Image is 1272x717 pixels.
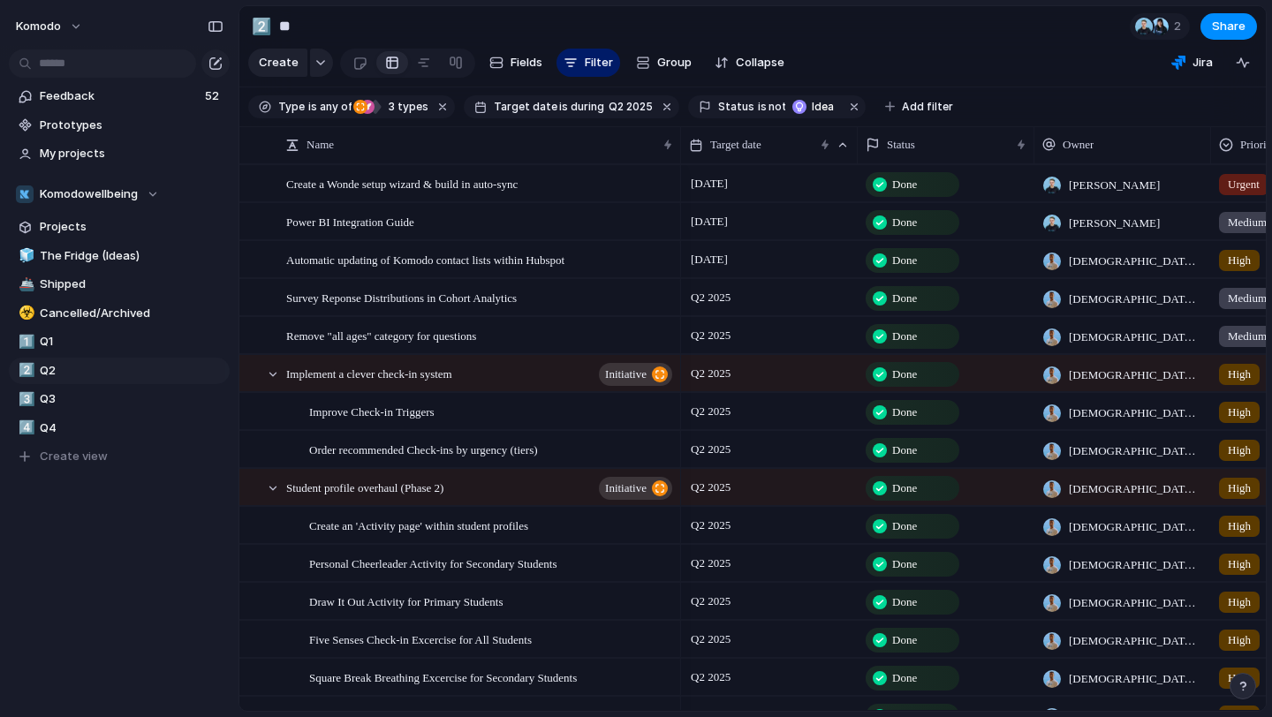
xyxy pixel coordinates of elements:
span: Done [892,669,917,687]
button: Group [627,49,700,77]
span: Done [892,404,917,421]
span: [DEMOGRAPHIC_DATA][PERSON_NAME] [1069,670,1203,688]
div: 3️⃣Q3 [9,386,230,412]
button: 🚢 [16,275,34,293]
span: Jira [1192,54,1213,72]
span: [DEMOGRAPHIC_DATA][PERSON_NAME] [1069,404,1203,422]
button: 2️⃣ [16,362,34,380]
span: Q2 2025 [686,667,735,688]
button: 3 types [353,97,432,117]
button: Create [248,49,307,77]
span: [DEMOGRAPHIC_DATA][PERSON_NAME] [1069,291,1203,308]
span: Done [892,555,917,573]
span: Projects [40,218,223,236]
span: Q2 2025 [686,287,735,308]
span: Group [657,54,692,72]
span: Target date [494,99,557,115]
button: isany of [305,97,355,117]
div: 2️⃣ [252,14,271,38]
span: Q2 2025 [686,591,735,612]
span: Q3 [40,390,223,408]
button: 🧊 [16,247,34,265]
div: ☣️ [19,303,31,323]
span: Cancelled/Archived [40,305,223,322]
span: Add filter [902,99,953,115]
span: [DEMOGRAPHIC_DATA][PERSON_NAME] [1069,480,1203,498]
span: Shipped [40,275,223,293]
a: 1️⃣Q1 [9,328,230,355]
span: Q2 2025 [686,477,735,498]
span: not [767,99,786,115]
div: 🚢 [19,275,31,295]
span: Improve Check-in Triggers [309,401,435,421]
div: 🧊 [19,245,31,266]
span: Prototypes [40,117,223,134]
a: ☣️Cancelled/Archived [9,300,230,327]
span: High [1228,479,1251,497]
span: initiative [605,476,647,501]
span: High [1228,631,1251,649]
button: initiative [599,363,672,386]
a: Projects [9,214,230,240]
span: Survey Reponse Distributions in Cohort Analytics [286,287,517,307]
span: is [758,99,767,115]
span: High [1228,669,1251,687]
span: Done [892,479,917,497]
span: My projects [40,145,223,162]
span: The Fridge (Ideas) [40,247,223,265]
a: My projects [9,140,230,167]
span: Q2 2025 [686,515,735,536]
span: [DATE] [686,211,732,232]
span: Q2 2025 [686,363,735,384]
span: is [308,99,317,115]
span: Target date [710,136,761,154]
button: 2️⃣ [247,12,276,41]
a: 🚢Shipped [9,271,230,298]
button: ☣️ [16,305,34,322]
span: High [1228,404,1251,421]
span: Share [1212,18,1245,35]
span: Done [892,593,917,611]
span: Five Senses Check-in Excercise for All Students [309,629,532,649]
span: [DATE] [686,173,732,194]
span: Done [892,176,917,193]
span: Done [892,290,917,307]
button: Komodo [8,12,92,41]
span: Q1 [40,333,223,351]
span: [DEMOGRAPHIC_DATA][PERSON_NAME] [1069,556,1203,574]
span: Done [892,328,917,345]
span: Draw It Out Activity for Primary Students [309,591,503,611]
button: Komodowellbeing [9,181,230,208]
button: Fields [482,49,549,77]
span: Medium [1228,214,1267,231]
span: Automatic updating of Komodo contact lists within Hubspot [286,249,564,269]
span: Filter [585,54,613,72]
button: 4️⃣ [16,419,34,437]
span: [DEMOGRAPHIC_DATA][PERSON_NAME] [1069,518,1203,536]
button: isnot [754,97,790,117]
div: 1️⃣ [19,332,31,352]
button: 3️⃣ [16,390,34,408]
span: Q2 2025 [686,325,735,346]
a: 🧊The Fridge (Ideas) [9,243,230,269]
span: Implement a clever check-in system [286,363,452,383]
span: Type [278,99,305,115]
span: Collapse [736,54,784,72]
span: Q2 2025 [686,401,735,422]
span: Urgent [1228,176,1260,193]
span: Idea [812,99,837,115]
button: Jira [1164,49,1220,76]
span: Q2 [40,362,223,380]
span: Create view [40,448,108,465]
a: 4️⃣Q4 [9,415,230,442]
button: Add filter [874,94,964,119]
span: Done [892,517,917,535]
span: High [1228,555,1251,573]
span: 3 [383,100,397,113]
span: [DEMOGRAPHIC_DATA][PERSON_NAME] [1069,253,1203,270]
